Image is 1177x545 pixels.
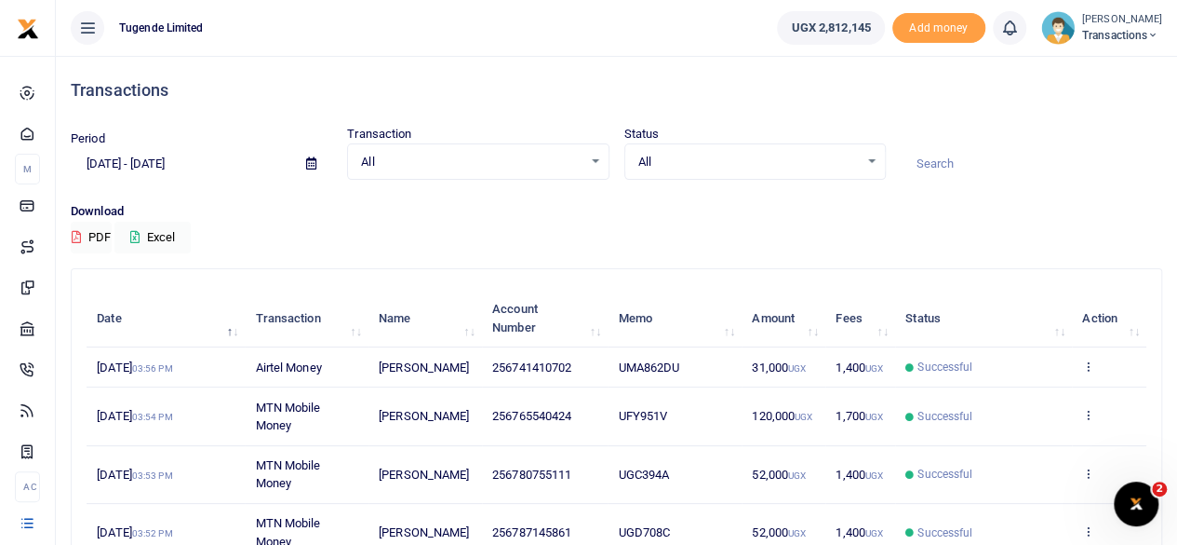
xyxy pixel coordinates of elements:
span: Successful [917,466,972,483]
th: Amount: activate to sort column ascending [742,290,825,347]
span: Successful [917,408,972,425]
a: UGX 2,812,145 [777,11,884,45]
small: [PERSON_NAME] [1082,12,1162,28]
span: Successful [917,359,972,375]
span: 1,400 [836,525,883,539]
span: [PERSON_NAME] [379,525,469,539]
span: 256765540424 [492,409,571,423]
th: Date: activate to sort column descending [87,290,245,347]
span: 1,700 [836,409,883,423]
a: logo-small logo-large logo-large [17,20,39,34]
button: PDF [71,222,112,253]
span: 1,400 [836,468,883,482]
span: Successful [917,525,972,541]
a: profile-user [PERSON_NAME] Transactions [1041,11,1162,45]
span: UFY951V [618,409,667,423]
li: Wallet ballance [769,11,891,45]
label: Status [624,125,660,143]
span: MTN Mobile Money [255,401,320,433]
li: M [15,154,40,184]
span: 52,000 [752,468,806,482]
th: Account Number: activate to sort column ascending [482,290,608,347]
span: 256741410702 [492,361,571,375]
span: [PERSON_NAME] [379,468,469,482]
span: Airtel Money [255,361,321,375]
span: Tugende Limited [112,20,211,36]
th: Memo: activate to sort column ascending [608,290,742,347]
small: UGX [795,412,812,422]
img: logo-small [17,18,39,40]
label: Transaction [347,125,411,143]
small: 03:52 PM [132,528,173,538]
small: 03:53 PM [132,470,173,481]
span: [DATE] [97,409,172,423]
span: All [638,153,859,171]
span: 1,400 [836,361,883,375]
p: Download [71,202,1162,222]
span: [DATE] [97,525,172,539]
input: select period [71,148,291,180]
label: Period [71,129,105,148]
small: UGX [865,528,883,538]
small: 03:56 PM [132,363,173,374]
th: Action: activate to sort column ascending [1072,290,1146,347]
th: Name: activate to sort column ascending [368,290,482,347]
span: UGC394A [618,468,669,482]
h4: Transactions [71,80,1162,101]
span: 31,000 [752,361,806,375]
small: UGX [788,363,806,374]
span: [DATE] [97,468,172,482]
th: Status: activate to sort column ascending [895,290,1072,347]
span: 120,000 [752,409,812,423]
span: [PERSON_NAME] [379,409,469,423]
span: UGX 2,812,145 [791,19,870,37]
span: 52,000 [752,525,806,539]
small: UGX [865,363,883,374]
span: 256780755111 [492,468,571,482]
button: Excel [114,222,191,253]
span: MTN Mobile Money [255,458,320,491]
iframe: Intercom live chat [1114,482,1158,526]
span: 2 [1152,482,1167,497]
a: Add money [892,20,985,34]
span: [DATE] [97,361,172,375]
small: UGX [865,412,883,422]
img: profile-user [1041,11,1075,45]
th: Transaction: activate to sort column ascending [245,290,368,347]
input: Search [901,148,1162,180]
small: UGX [788,528,806,538]
small: UGX [865,470,883,481]
span: UMA862DU [618,361,679,375]
li: Ac [15,471,40,502]
th: Fees: activate to sort column ascending [825,290,895,347]
span: [PERSON_NAME] [379,361,469,375]
span: Transactions [1082,27,1162,44]
li: Toup your wallet [892,13,985,44]
small: UGX [788,470,806,481]
span: Add money [892,13,985,44]
span: All [361,153,582,171]
small: 03:54 PM [132,412,173,422]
